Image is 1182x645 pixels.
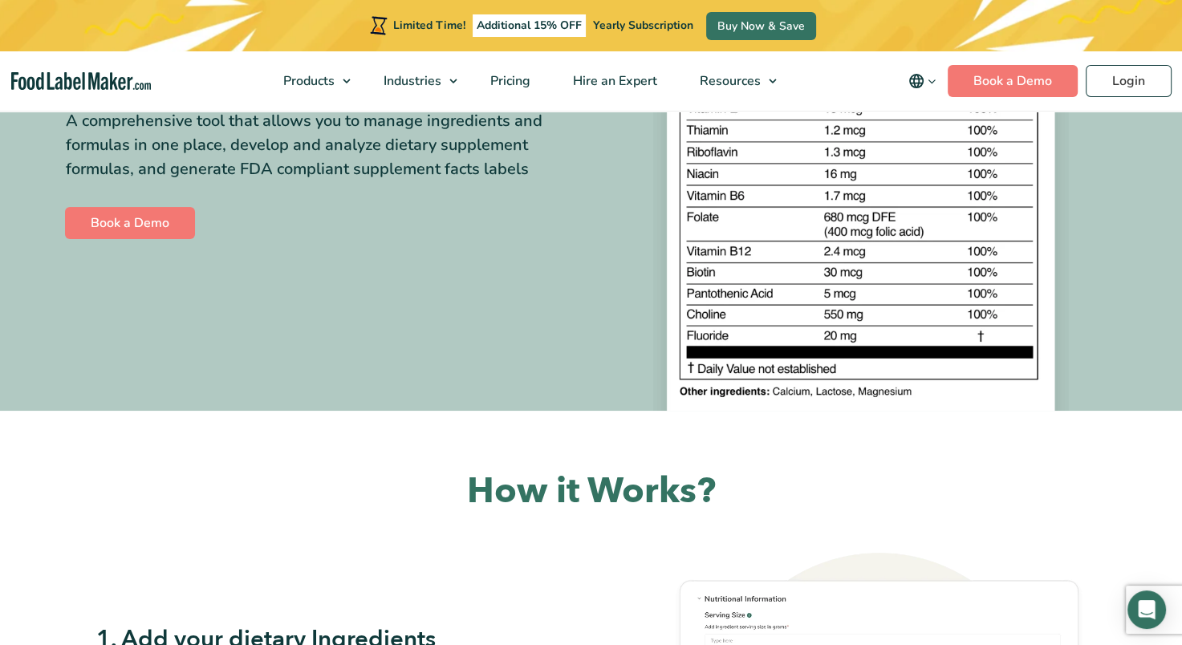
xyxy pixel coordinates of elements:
span: Additional 15% OFF [473,14,586,37]
span: Industries [379,72,443,90]
span: Yearly Subscription [593,18,693,33]
span: Hire an Expert [568,72,659,90]
a: Pricing [469,51,548,111]
a: Industries [363,51,465,111]
span: Products [278,72,336,90]
a: Buy Now & Save [706,12,816,40]
a: Book a Demo [65,207,195,239]
span: Resources [695,72,762,90]
h2: How it Works? [106,469,1077,514]
a: Products [262,51,359,111]
a: Resources [679,51,785,111]
div: Open Intercom Messenger [1127,590,1166,629]
span: Pricing [485,72,532,90]
span: Limited Time! [393,18,465,33]
a: Hire an Expert [552,51,675,111]
div: A comprehensive tool that allows you to manage ingredients and formulas in one place, develop and... [66,109,579,181]
a: Login [1086,65,1172,97]
a: Book a Demo [948,65,1078,97]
